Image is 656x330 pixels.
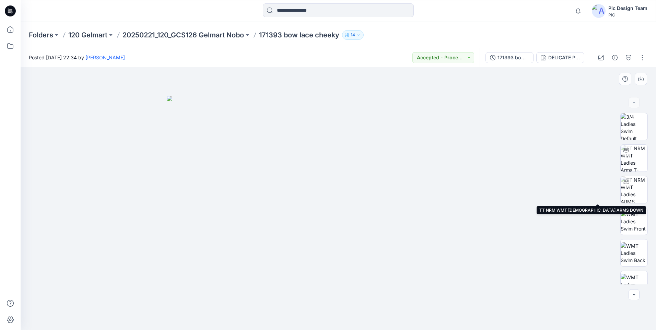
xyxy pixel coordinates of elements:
[536,52,584,63] button: DELICATE PINK
[259,30,339,40] p: 171393 bow lace cheeky
[68,30,107,40] a: 120 Gelmart
[122,30,244,40] a: 20250221_120_GCS126 Gelmart Nobo
[621,242,647,264] img: WMT Ladies Swim Back
[621,113,647,140] img: 3/4 Ladies Swim Default
[608,12,647,17] div: PIC
[29,54,125,61] span: Posted [DATE] 22:34 by
[609,52,620,63] button: Details
[29,30,53,40] a: Folders
[351,31,355,39] p: 14
[485,52,534,63] button: 171393 bow lace cheeky
[608,4,647,12] div: Pic Design Team
[621,176,647,203] img: TT NRM WMT Ladies ARMS DOWN
[342,30,364,40] button: 14
[167,96,510,330] img: eyJhbGciOiJIUzI1NiIsImtpZCI6IjAiLCJzbHQiOiJzZXMiLCJ0eXAiOiJKV1QifQ.eyJkYXRhIjp7InR5cGUiOiJzdG9yYW...
[497,54,529,61] div: 171393 bow lace cheeky
[621,211,647,232] img: WMT Ladies Swim Front
[621,145,647,172] img: TT NRM WMT Ladies Arms T-POSE
[85,55,125,60] a: [PERSON_NAME]
[592,4,606,18] img: avatar
[621,274,647,295] img: WMT Ladies Swim Left
[548,54,580,61] div: DELICATE PINK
